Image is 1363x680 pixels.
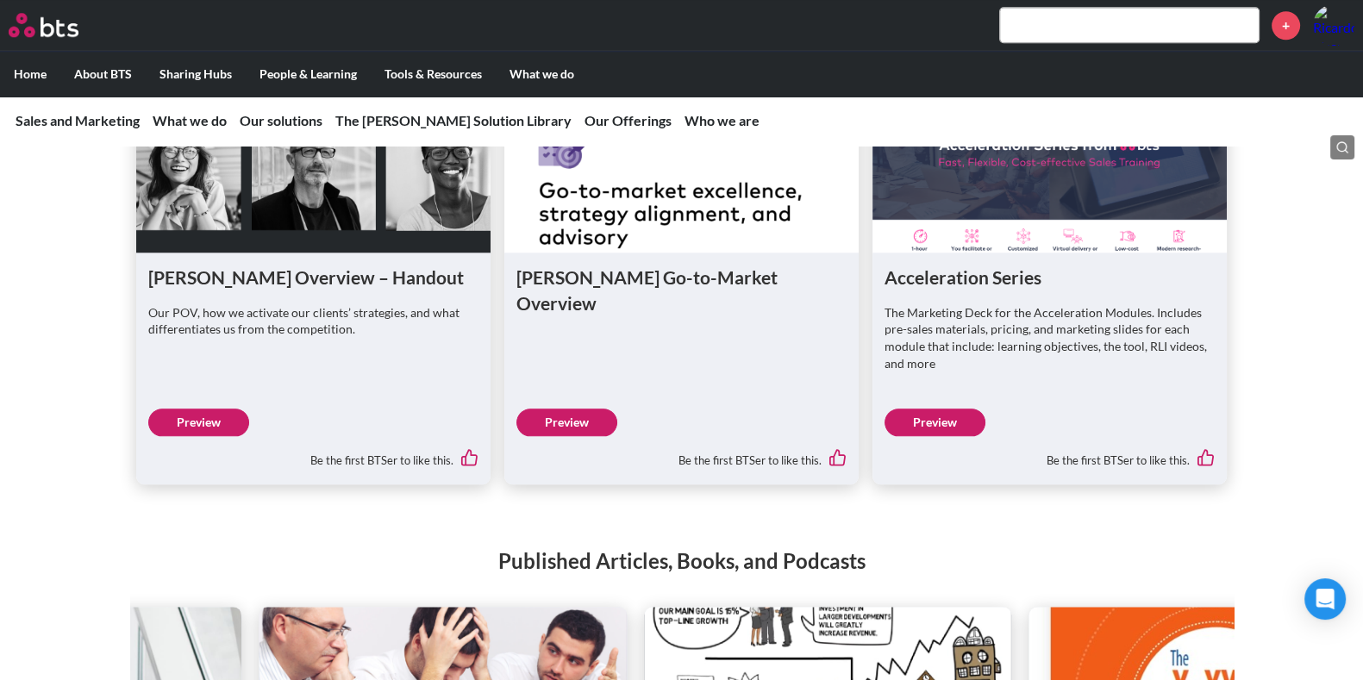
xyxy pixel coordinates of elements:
[148,436,478,472] div: Be the first BTSer to like this.
[148,409,249,436] a: Preview
[148,304,478,338] p: Our POV, how we activate our clients’ strategies, and what differentiates us from the competition.
[885,436,1215,472] div: Be the first BTSer to like this.
[585,112,672,128] a: Our Offerings
[516,436,847,472] div: Be the first BTSer to like this.
[9,13,78,37] img: BTS Logo
[1272,11,1300,40] a: +
[885,409,985,436] a: Preview
[1313,4,1354,46] a: Profile
[371,52,496,97] label: Tools & Resources
[16,112,140,128] a: Sales and Marketing
[148,265,478,290] h1: [PERSON_NAME] Overview – Handout
[246,52,371,97] label: People & Learning
[60,52,146,97] label: About BTS
[240,112,322,128] a: Our solutions
[496,52,588,97] label: What we do
[9,13,110,37] a: Go home
[146,52,246,97] label: Sharing Hubs
[153,112,227,128] a: What we do
[685,112,760,128] a: Who we are
[1304,578,1346,620] div: Open Intercom Messenger
[1313,4,1354,46] img: Ricardo Eisenmann
[885,304,1215,371] p: The Marketing Deck for the Acceleration Modules. Includes pre-sales materials, pricing, and marke...
[335,112,572,128] a: The [PERSON_NAME] Solution Library
[885,265,1215,290] h1: Acceleration Series
[516,409,617,436] a: Preview
[516,265,847,315] h1: [PERSON_NAME] Go-to-Market Overview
